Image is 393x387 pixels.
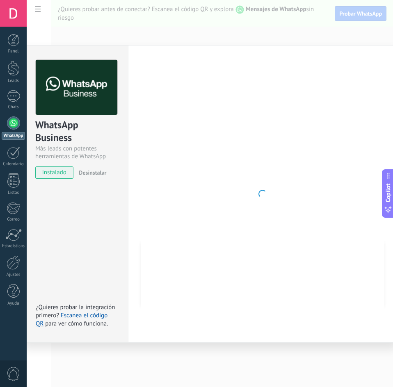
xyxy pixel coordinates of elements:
div: Correo [2,217,25,222]
button: Desinstalar [75,166,106,179]
div: WhatsApp Business [35,118,116,145]
div: Ayuda [2,301,25,306]
span: Desinstalar [79,169,106,176]
a: Escanea el código QR [36,312,107,328]
span: instalado [36,166,73,179]
div: Listas [2,190,25,196]
div: WhatsApp [2,132,25,140]
div: Calendario [2,162,25,167]
div: Más leads con potentes herramientas de WhatsApp [35,145,116,160]
span: ¿Quieres probar la integración primero? [36,303,115,319]
div: Leads [2,78,25,84]
img: logo_main.png [36,60,117,115]
div: Estadísticas [2,244,25,249]
div: Panel [2,49,25,54]
span: Copilot [384,184,392,203]
div: Ajustes [2,272,25,278]
div: Chats [2,105,25,110]
span: para ver cómo funciona. [45,320,108,328]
